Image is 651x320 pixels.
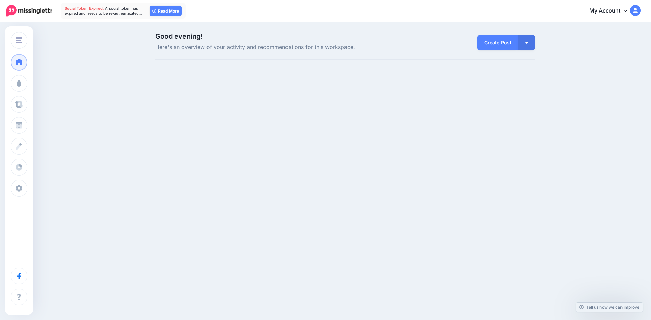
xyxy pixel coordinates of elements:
span: Good evening! [155,32,203,40]
a: Read More [150,6,182,16]
a: Tell us how we can improve [576,303,643,312]
img: Missinglettr [6,5,52,17]
a: My Account [583,3,641,19]
img: arrow-down-white.png [525,42,528,44]
a: Create Post [477,35,518,50]
span: A social token has expired and needs to be re-authenticated… [65,6,142,16]
img: menu.png [16,37,22,43]
span: Social Token Expired. [65,6,104,11]
span: Here's an overview of your activity and recommendations for this workspace. [155,43,405,52]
